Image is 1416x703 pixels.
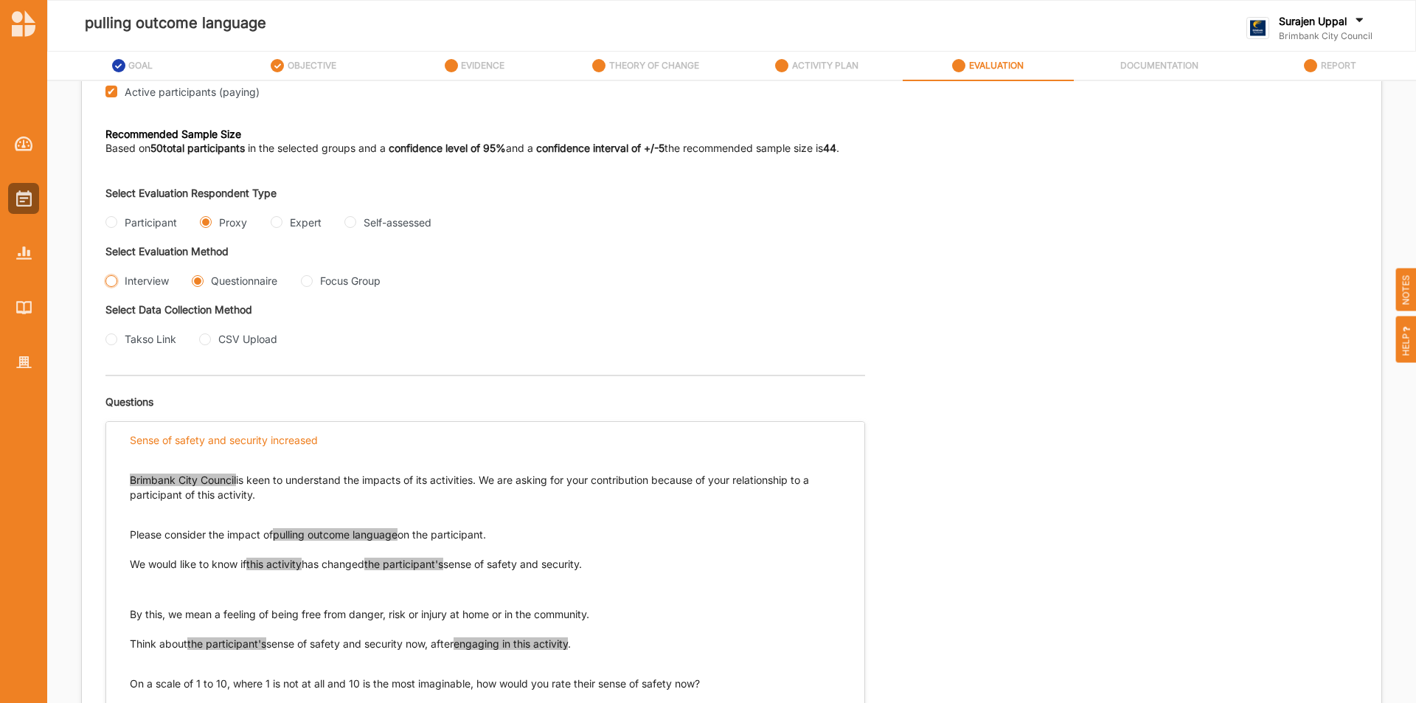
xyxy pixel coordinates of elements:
[1246,17,1269,40] img: logo
[8,292,39,323] a: Library
[125,215,177,230] div: Participant
[609,60,699,72] label: THEORY OF CHANGE
[246,558,302,570] span: this activity
[130,607,841,622] p: By this, we mean a feeling of being free from danger, risk or injury at home or in the community.
[969,60,1024,72] label: EVALUATION
[8,238,39,269] a: Reports
[105,141,839,156] label: Based on in the selected groups and a and a the recommended sample size is .
[288,60,336,72] label: OBJECTIVE
[218,331,277,347] div: CSV Upload
[461,60,504,72] label: EVIDENCE
[125,273,169,288] div: Interview
[16,190,32,207] img: Activities
[105,245,732,258] div: Select Evaluation Method
[105,303,732,316] div: Select Data Collection Method
[105,376,865,409] div: Questions
[128,60,153,72] label: GOAL
[16,301,32,314] img: Library
[105,128,932,141] div: Recommended Sample Size
[187,637,266,650] span: the participant's
[320,273,381,288] div: Focus Group
[8,347,39,378] a: Organisation
[389,142,506,154] b: confidence level of 95%
[130,513,841,542] p: Please consider the impact of on the participant.
[364,215,431,230] div: Self-assessed
[364,558,443,570] span: the participant's
[1279,30,1372,42] label: Brimbank City Council
[454,637,568,650] span: engaging in this activity
[125,86,260,99] label: Active participants (paying)
[823,142,836,154] b: 44
[130,473,841,502] p: is keen to understand the impacts of its activities. We are asking for your contribution because ...
[8,128,39,159] a: Dashboard
[130,637,841,666] p: Think about sense of safety and security now, after .
[85,11,266,35] label: pulling outcome language
[16,356,32,369] img: Organisation
[211,273,277,288] div: Questionnaire
[219,215,247,230] div: Proxy
[8,183,39,214] a: Activities
[130,557,841,572] p: We would like to know if has changed sense of safety and security.
[130,676,841,691] p: On a scale of 1 to 10, where 1 is not at all and 10 is the most imaginable, how would you rate th...
[1279,15,1347,28] label: Surajen Uppal
[273,528,398,541] span: pulling outcome language
[130,474,236,486] span: Brimbank City Council
[1120,60,1198,72] label: DOCUMENTATION
[16,246,32,259] img: Reports
[105,187,732,200] div: Select Evaluation Respondent Type
[12,10,35,37] img: logo
[125,331,176,347] div: Takso Link
[536,142,664,154] b: confidence interval of +/-5
[1321,60,1356,72] label: REPORT
[15,136,33,151] img: Dashboard
[290,215,322,230] div: Expert
[130,434,318,447] div: Sense of safety and security increased
[792,60,858,72] label: ACTIVITY PLAN
[150,142,245,154] b: 50 total participants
